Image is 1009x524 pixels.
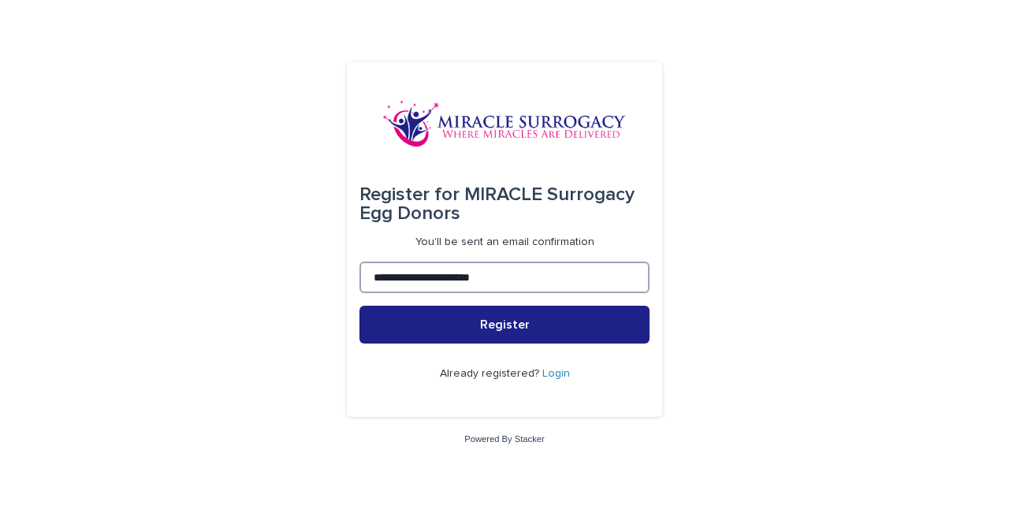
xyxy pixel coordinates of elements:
[359,306,650,344] button: Register
[415,236,594,249] p: You'll be sent an email confirmation
[359,185,460,204] span: Register for
[464,434,544,444] a: Powered By Stacker
[542,368,570,379] a: Login
[382,100,627,147] img: OiFFDOGZQuirLhrlO1ag
[440,368,542,379] span: Already registered?
[359,173,650,236] div: MIRACLE Surrogacy Egg Donors
[480,318,530,331] span: Register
